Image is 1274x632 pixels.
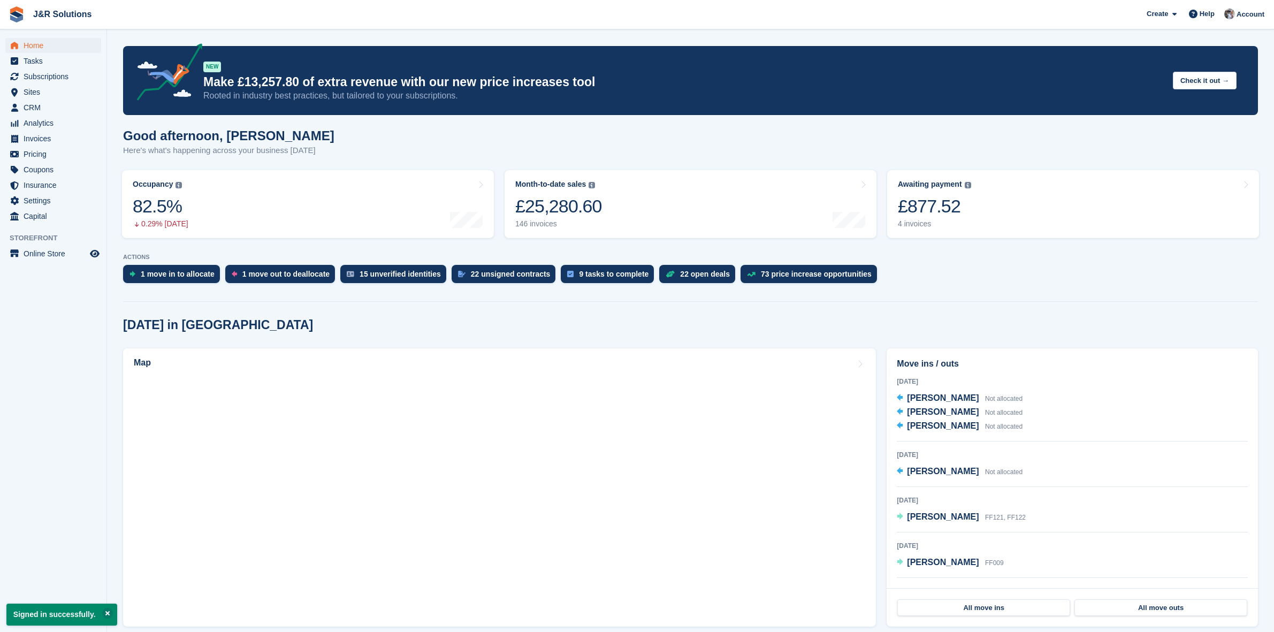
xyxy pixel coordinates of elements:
[134,358,151,368] h2: Map
[5,193,101,208] a: menu
[452,265,561,288] a: 22 unsigned contracts
[567,271,574,277] img: task-75834270c22a3079a89374b754ae025e5fb1db73e45f91037f5363f120a921f8.svg
[887,170,1259,238] a: Awaiting payment £877.52 4 invoices
[897,420,1023,433] a: [PERSON_NAME] Not allocated
[5,69,101,84] a: menu
[1074,599,1247,616] a: All move outs
[505,170,876,238] a: Month-to-date sales £25,280.60 146 invoices
[907,407,979,416] span: [PERSON_NAME]
[347,271,354,277] img: verify_identity-adf6edd0f0f0b5bbfe63781bf79b02c33cf7c696d77639b501bdc392416b5a36.svg
[133,180,173,189] div: Occupancy
[515,195,602,217] div: £25,280.60
[907,512,979,521] span: [PERSON_NAME]
[907,558,979,567] span: [PERSON_NAME]
[24,147,88,162] span: Pricing
[232,271,237,277] img: move_outs_to_deallocate_icon-f764333ba52eb49d3ac5e1228854f67142a1ed5810a6f6cc68b1a99e826820c5.svg
[122,170,494,238] a: Occupancy 82.5% 0.29% [DATE]
[133,195,188,217] div: 82.5%
[123,265,225,288] a: 1 move in to allocate
[897,511,1026,524] a: [PERSON_NAME] FF121, FF122
[985,559,1004,567] span: FF009
[24,85,88,100] span: Sites
[24,38,88,53] span: Home
[985,514,1026,521] span: FF121, FF122
[515,219,602,229] div: 146 invoices
[242,270,330,278] div: 1 move out to deallocate
[1224,9,1235,19] img: Steve Revell
[985,395,1023,402] span: Not allocated
[897,406,1023,420] a: [PERSON_NAME] Not allocated
[123,128,334,143] h1: Good afternoon, [PERSON_NAME]
[225,265,340,288] a: 1 move out to deallocate
[5,178,101,193] a: menu
[5,54,101,68] a: menu
[897,377,1248,386] div: [DATE]
[1200,9,1215,19] span: Help
[24,193,88,208] span: Settings
[5,209,101,224] a: menu
[747,272,756,277] img: price_increase_opportunities-93ffe204e8149a01c8c9dc8f82e8f89637d9d84a8eef4429ea346261dce0b2c0.svg
[897,541,1248,551] div: [DATE]
[589,182,595,188] img: icon-info-grey-7440780725fd019a000dd9b08b2336e03edf1995a4989e88bcd33f0948082b44.svg
[24,209,88,224] span: Capital
[897,450,1248,460] div: [DATE]
[5,38,101,53] a: menu
[24,178,88,193] span: Insurance
[203,74,1164,90] p: Make £13,257.80 of extra revenue with our new price increases tool
[24,131,88,146] span: Invoices
[340,265,452,288] a: 15 unverified identities
[5,100,101,115] a: menu
[123,254,1258,261] p: ACTIONS
[24,162,88,177] span: Coupons
[515,180,586,189] div: Month-to-date sales
[123,348,876,627] a: Map
[471,270,551,278] div: 22 unsigned contracts
[24,100,88,115] span: CRM
[24,54,88,68] span: Tasks
[5,147,101,162] a: menu
[898,195,971,217] div: £877.52
[897,587,1248,596] div: [DATE]
[897,556,1003,570] a: [PERSON_NAME] FF009
[561,265,659,288] a: 9 tasks to complete
[897,599,1070,616] a: All move ins
[666,270,675,278] img: deal-1b604bf984904fb50ccaf53a9ad4b4a5d6e5aea283cecdc64d6e3604feb123c2.svg
[9,6,25,22] img: stora-icon-8386f47178a22dfd0bd8f6a31ec36ba5ce8667c1dd55bd0f319d3a0aa187defe.svg
[897,465,1023,479] a: [PERSON_NAME] Not allocated
[5,131,101,146] a: menu
[360,270,441,278] div: 15 unverified identities
[985,468,1023,476] span: Not allocated
[907,393,979,402] span: [PERSON_NAME]
[5,246,101,261] a: menu
[176,182,182,188] img: icon-info-grey-7440780725fd019a000dd9b08b2336e03edf1995a4989e88bcd33f0948082b44.svg
[123,144,334,157] p: Here's what's happening across your business [DATE]
[907,467,979,476] span: [PERSON_NAME]
[907,421,979,430] span: [PERSON_NAME]
[897,392,1023,406] a: [PERSON_NAME] Not allocated
[897,357,1248,370] h2: Move ins / outs
[985,423,1023,430] span: Not allocated
[965,182,971,188] img: icon-info-grey-7440780725fd019a000dd9b08b2336e03edf1995a4989e88bcd33f0948082b44.svg
[24,69,88,84] span: Subscriptions
[898,180,962,189] div: Awaiting payment
[133,219,188,229] div: 0.29% [DATE]
[659,265,741,288] a: 22 open deals
[129,271,135,277] img: move_ins_to_allocate_icon-fdf77a2bb77ea45bf5b3d319d69a93e2d87916cf1d5bf7949dd705db3b84f3ca.svg
[10,233,106,243] span: Storefront
[897,496,1248,505] div: [DATE]
[741,265,882,288] a: 73 price increase opportunities
[680,270,730,278] div: 22 open deals
[898,219,971,229] div: 4 invoices
[5,85,101,100] a: menu
[1147,9,1168,19] span: Create
[24,246,88,261] span: Online Store
[985,409,1023,416] span: Not allocated
[1237,9,1264,20] span: Account
[579,270,649,278] div: 9 tasks to complete
[6,604,117,626] p: Signed in successfully.
[128,43,203,104] img: price-adjustments-announcement-icon-8257ccfd72463d97f412b2fc003d46551f7dbcb40ab6d574587a9cd5c0d94...
[203,62,221,72] div: NEW
[203,90,1164,102] p: Rooted in industry best practices, but tailored to your subscriptions.
[141,270,215,278] div: 1 move in to allocate
[5,116,101,131] a: menu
